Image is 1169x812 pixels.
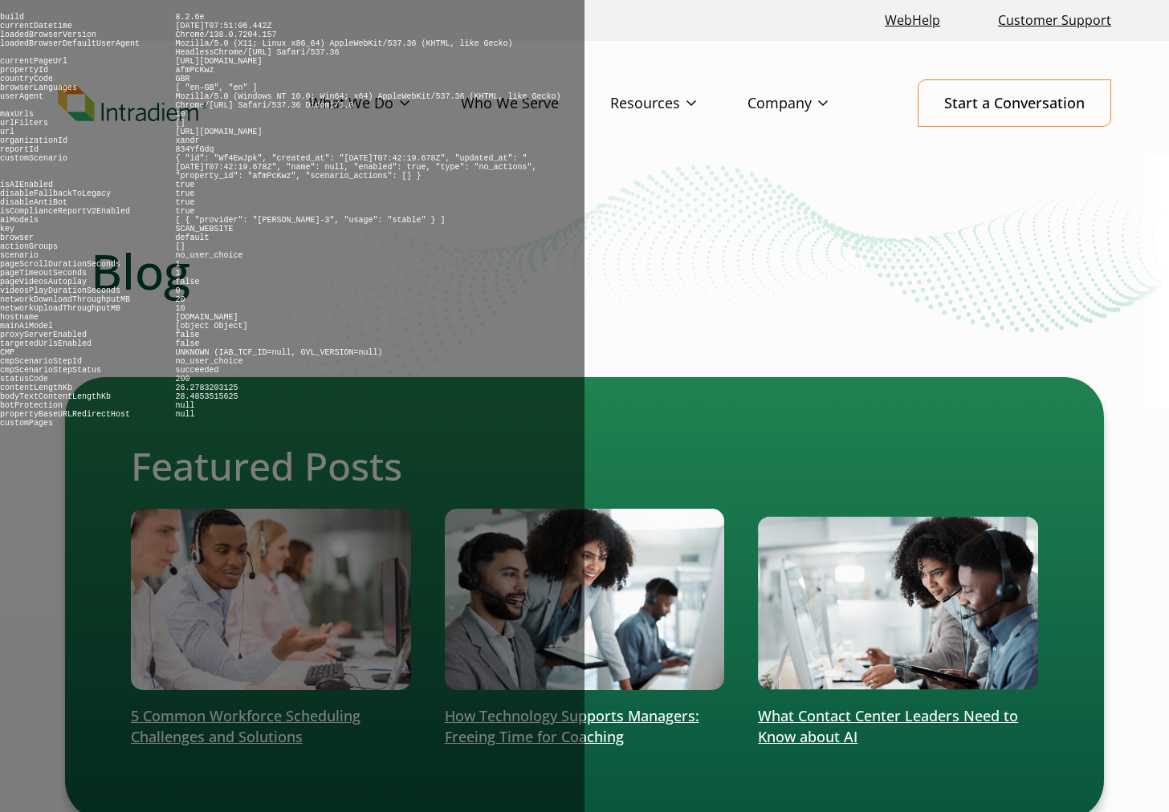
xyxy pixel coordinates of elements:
a: Resources [610,80,747,127]
pre: [] [175,119,185,128]
pre: null [175,401,194,410]
h2: Featured Posts [131,443,1038,489]
pre: null [175,410,194,419]
pre: xandr [175,136,199,145]
pre: no_user_choice [175,357,242,366]
pre: true [175,198,194,207]
pre: 0 [175,286,180,295]
h1: Blog [91,242,1078,300]
pre: Chrome/138.0.7204.157 [175,30,276,39]
pre: 1 [175,260,180,269]
pre: [URL][DOMAIN_NAME] [175,57,262,66]
pre: 200 [175,375,189,384]
pre: afmPcKwz [175,66,214,75]
a: What Contact Center Leaders Need to Know about AI [758,509,1038,748]
pre: [DATE]T07:51:06.442Z [175,22,271,30]
pre: false [175,331,199,339]
a: Company [747,80,879,127]
pre: [ "en-GB", "en" ] [175,83,257,92]
pre: [DOMAIN_NAME] [175,313,238,322]
pre: true [175,181,194,189]
pre: 8.2.6e [175,13,204,22]
pre: 28.4853515625 [175,392,238,401]
pre: { "id": "Wf4EwJpk", "created_at": "[DATE]T07:42:19.678Z", "updated_at": "[DATE]T07:42:19.678Z", "... [175,154,536,181]
pre: 26.2783203125 [175,384,238,392]
pre: Mozilla/5.0 (Windows NT 10.0; Win64; x64) AppleWebKit/537.36 (KHTML, like Gecko) Chrome/[URL] Saf... [175,92,560,110]
pre: GBR [175,75,189,83]
pre: 1 [175,269,180,278]
pre: false [175,278,199,286]
pre: 10 [175,110,185,119]
pre: [object Object] [175,322,247,331]
pre: Mozilla/5.0 (X11; Linux x86_64) AppleWebKit/537.36 (KHTML, like Gecko) HeadlessChrome/[URL] Safar... [175,39,512,57]
pre: [] [175,242,185,251]
pre: [URL][DOMAIN_NAME] [175,128,262,136]
pre: succeeded [175,366,218,375]
a: Start a Conversation [918,79,1111,127]
pre: UNKNOWN (IAB_TCF_ID=null, GVL_VERSION=null) [175,348,382,357]
pre: SCAN_WEBSITE [175,225,233,233]
pre: [ { "provider": "[PERSON_NAME]-3", "usage": "stable" } ] [175,216,445,225]
pre: true [175,207,194,216]
pre: 20 [175,295,185,304]
a: Customer Support [992,3,1118,38]
pre: no_user_choice [175,251,242,260]
pre: 10 [175,304,185,313]
p: What Contact Center Leaders Need to Know about AI [758,706,1038,748]
pre: 834YfGdq [175,145,214,154]
pre: false [175,339,199,348]
pre: default [175,233,209,242]
pre: true [175,189,194,198]
a: Link opens in a new window [878,3,947,38]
